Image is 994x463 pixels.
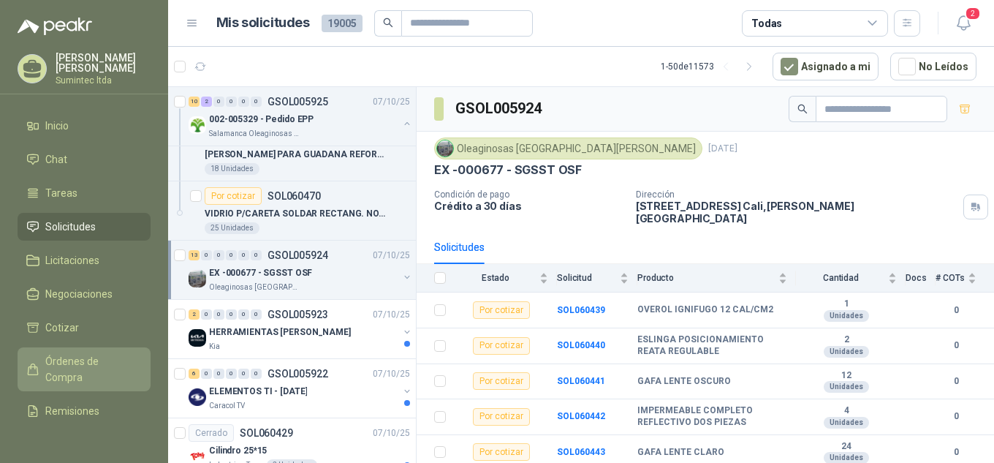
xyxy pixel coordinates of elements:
a: SOL060439 [557,305,605,315]
p: GSOL005924 [268,250,328,260]
b: 0 [936,410,976,424]
div: 0 [251,369,262,379]
b: GAFA LENTE OSCURO [637,376,731,388]
img: Company Logo [189,388,206,406]
p: 07/10/25 [373,426,410,440]
h3: GSOL005924 [455,97,544,120]
button: No Leídos [890,53,976,80]
a: Licitaciones [18,246,151,274]
div: 0 [226,97,237,107]
a: Por cotizarSOL060470VIDRIO P/CARETA SOLDAR RECTANG. NO.1225 Unidades [168,181,416,241]
b: 0 [936,339,976,353]
b: GAFA LENTE CLARO [637,447,724,459]
p: 07/10/25 [373,249,410,263]
a: Órdenes de Compra [18,347,151,391]
div: 0 [213,369,224,379]
span: Tareas [45,185,77,201]
div: Por cotizar [473,443,530,461]
b: 24 [796,441,897,453]
span: Cantidad [796,273,885,283]
a: 13 0 0 0 0 0 GSOL00592407/10/25 Company LogoEX -000677 - SGSST OSFOleaginosas [GEOGRAPHIC_DATA][P... [189,246,413,293]
a: 6 0 0 0 0 0 GSOL00592207/10/25 Company LogoELEMENTOS TI - [DATE]Caracol TV [189,365,413,412]
img: Company Logo [437,140,453,157]
p: [DATE] [708,142,737,156]
img: Company Logo [189,116,206,134]
b: IMPERMEABLE COMPLETO REFLECTIVO DOS PIEZAS [637,405,787,428]
div: Por cotizar [473,372,530,390]
span: Cotizar [45,320,79,336]
th: Cantidad [796,264,906,293]
div: 0 [226,309,237,320]
div: 0 [201,369,212,379]
div: 0 [213,309,224,320]
div: 0 [213,97,224,107]
div: 0 [251,309,262,320]
div: 10 [189,97,200,107]
span: Inicio [45,118,69,134]
p: Kia [209,341,220,353]
p: [STREET_ADDRESS] Cali , [PERSON_NAME][GEOGRAPHIC_DATA] [636,200,957,225]
div: 2 [189,309,200,320]
div: 0 [226,369,237,379]
th: Docs [906,264,936,293]
span: 19005 [322,15,363,32]
div: 1 - 50 de 11573 [661,55,761,78]
a: 10 2 0 0 0 0 GSOL00592507/10/25 Company Logo002-005329 - Pedido EPPSalamanca Oleaginosas SAS [189,93,413,140]
a: SOL060443 [557,447,605,457]
p: GSOL005925 [268,97,328,107]
span: search [383,18,393,28]
span: Estado [455,273,536,283]
div: Solicitudes [434,239,485,255]
button: 2 [950,10,976,37]
a: Solicitudes [18,213,151,241]
span: Negociaciones [45,286,113,302]
p: EX -000677 - SGSST OSF [209,266,312,280]
div: 6 [189,369,200,379]
b: 0 [936,445,976,459]
b: ESLINGA POSICIONAMIENTO REATA REGULABLE [637,334,787,357]
p: VIDRIO P/CARETA SOLDAR RECTANG. NO.12 [205,207,387,221]
div: Unidades [824,417,869,429]
p: [PERSON_NAME] [PERSON_NAME] [56,53,151,73]
a: SOL060440 [557,340,605,350]
p: Dirección [636,189,957,200]
div: 2 [201,97,212,107]
div: Oleaginosas [GEOGRAPHIC_DATA][PERSON_NAME] [434,138,702,159]
div: 0 [201,250,212,260]
a: SOL060441 [557,376,605,386]
span: Chat [45,151,67,167]
span: Licitaciones [45,252,99,268]
th: # COTs [936,264,994,293]
div: Por cotizar [205,187,262,205]
div: Por cotizar [473,337,530,355]
span: Remisiones [45,403,99,419]
p: Oleaginosas [GEOGRAPHIC_DATA][PERSON_NAME] [209,282,301,293]
a: Cotizar [18,314,151,342]
p: SOL060429 [240,428,293,438]
b: 2 [796,334,897,346]
div: Por cotizar [473,408,530,426]
div: 0 [201,309,212,320]
b: 4 [796,405,897,417]
div: Unidades [824,346,869,358]
div: 0 [251,250,262,260]
a: Inicio [18,112,151,140]
img: Logo peakr [18,18,92,35]
a: SOL060442 [557,411,605,421]
p: 07/10/25 [373,308,410,322]
b: OVEROL IGNIFUGO 12 CAL/CM2 [637,304,773,316]
div: 0 [251,97,262,107]
a: Chat [18,146,151,173]
div: Unidades [824,381,869,393]
a: Remisiones [18,397,151,425]
div: Unidades [824,310,869,322]
div: Por cotizar [473,301,530,319]
p: ELEMENTOS TI - [DATE] [209,385,307,399]
p: Condición de pago [434,189,624,200]
div: Todas [751,15,782,31]
b: 12 [796,370,897,382]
